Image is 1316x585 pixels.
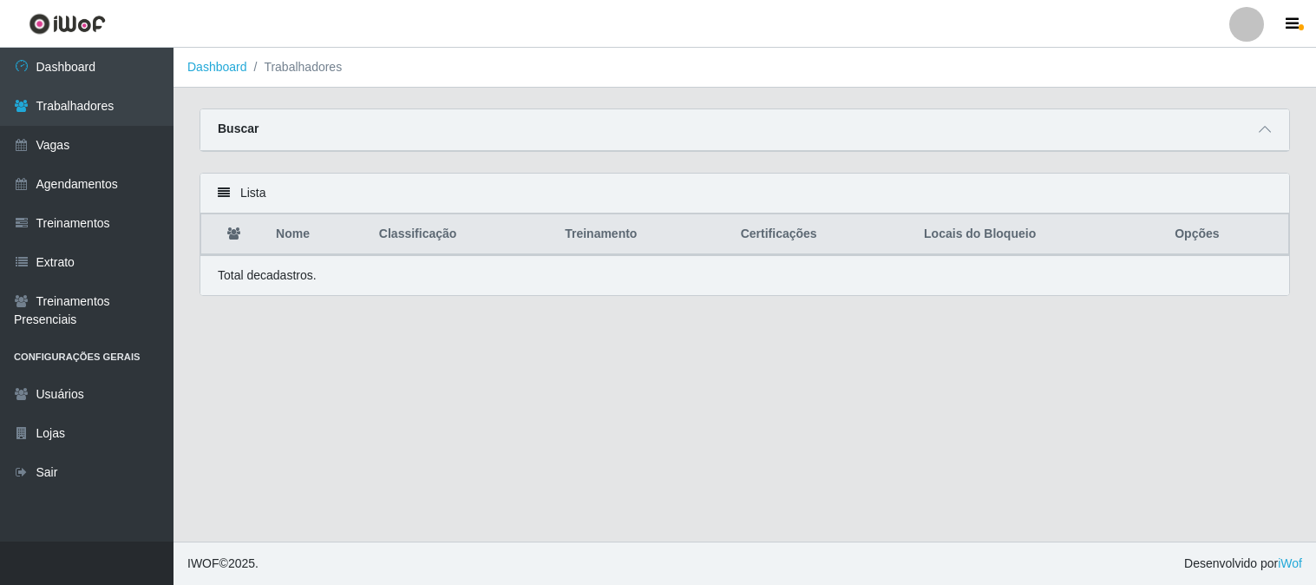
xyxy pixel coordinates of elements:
[730,214,913,255] th: Certificações
[913,214,1164,255] th: Locais do Bloqueio
[187,555,259,573] span: © 2025 .
[187,556,219,570] span: IWOF
[1164,214,1288,255] th: Opções
[1184,555,1302,573] span: Desenvolvido por
[174,48,1316,88] nav: breadcrumb
[554,214,730,255] th: Treinamento
[29,13,106,35] img: CoreUI Logo
[187,60,247,74] a: Dashboard
[247,58,343,76] li: Trabalhadores
[218,122,259,135] strong: Buscar
[369,214,554,255] th: Classificação
[218,266,317,285] p: Total de cadastros.
[265,214,369,255] th: Nome
[1278,556,1302,570] a: iWof
[200,174,1289,214] div: Lista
